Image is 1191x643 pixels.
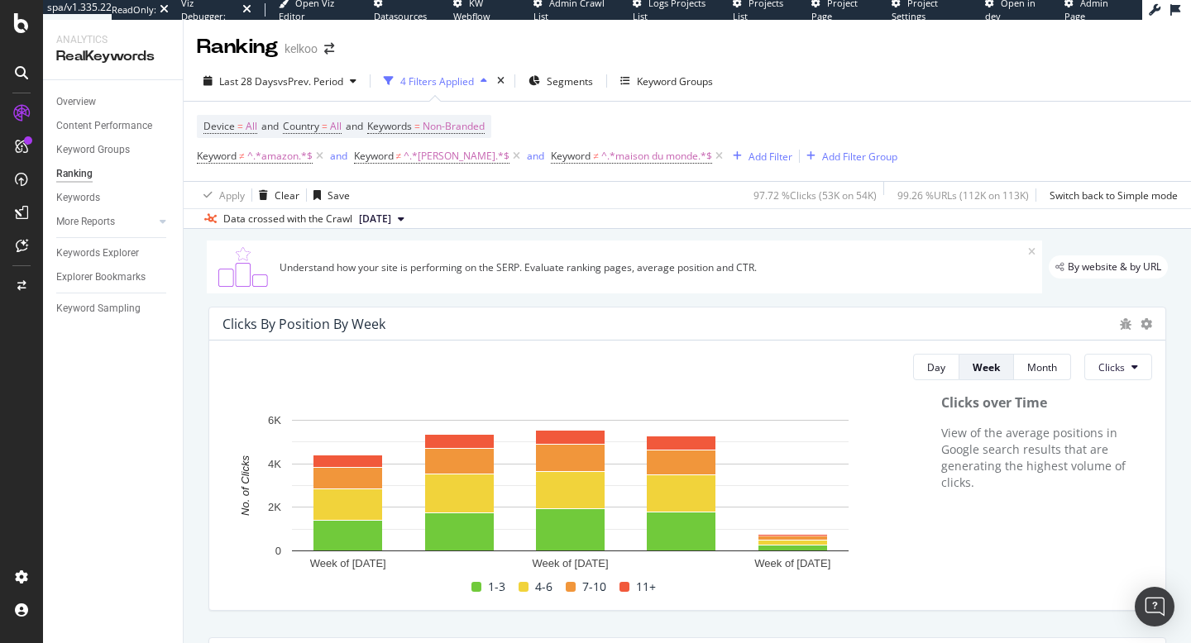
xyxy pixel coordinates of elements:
div: Overview [56,93,96,111]
text: 0 [275,545,281,557]
div: Week [973,360,1000,374]
button: [DATE] [352,209,411,229]
div: times [494,73,508,89]
span: ≠ [593,149,599,163]
div: Keywords Explorer [56,245,139,262]
div: Understand how your site is performing on the SERP. Evaluate ranking pages, average position and ... [280,260,1028,274]
span: Segments [547,74,593,88]
div: 4 Filters Applied [400,74,474,88]
svg: A chart. [222,412,918,576]
span: Keyword [354,149,394,163]
button: Switch back to Simple mode [1043,182,1178,208]
button: Keyword Groups [614,68,720,94]
span: Country [283,119,319,133]
span: 4-6 [535,577,552,597]
text: 6K [268,414,281,426]
text: Week of [DATE] [754,557,830,569]
span: and [346,119,363,133]
button: Add Filter [726,146,792,166]
a: Ranking [56,165,171,183]
div: Keyword Groups [56,141,130,159]
div: and [330,149,347,163]
button: and [527,148,544,164]
div: Open Intercom Messenger [1135,587,1174,626]
div: Ranking [56,165,93,183]
span: ^.*maison du monde.*$ [601,145,712,168]
span: Keyword [551,149,591,163]
text: No. of Clicks [239,455,251,516]
button: Week [959,354,1014,380]
button: Apply [197,182,245,208]
span: All [330,115,342,138]
span: Keyword [197,149,237,163]
div: RealKeywords [56,47,170,66]
a: Content Performance [56,117,171,135]
div: More Reports [56,213,115,231]
div: Switch back to Simple mode [1050,188,1178,202]
span: ≠ [239,149,245,163]
p: View of the average positions in Google search results that are generating the highest volume of ... [941,425,1136,491]
span: = [237,119,243,133]
div: Month [1027,360,1057,374]
button: Day [913,354,959,380]
a: Overview [56,93,171,111]
span: 7-10 [582,577,606,597]
button: Save [307,182,350,208]
button: Add Filter Group [800,146,897,166]
div: Add Filter Group [822,150,897,164]
div: legacy label [1049,255,1168,279]
a: More Reports [56,213,155,231]
button: Segments [522,68,600,94]
div: Ranking [197,33,278,61]
button: and [330,148,347,164]
div: 99.26 % URLs ( 112K on 113K ) [897,188,1029,202]
img: C0S+odjvPe+dCwPhcw0W2jU4KOcefU0IcxbkVEfgJ6Ft4vBgsVVQAAAABJRU5ErkJggg== [213,247,273,287]
div: Explorer Bookmarks [56,269,146,286]
div: Add Filter [749,150,792,164]
button: Clicks [1084,354,1152,380]
span: and [261,119,279,133]
a: Explorer Bookmarks [56,269,171,286]
div: bug [1119,318,1132,330]
text: Week of [DATE] [310,557,386,569]
span: Clicks [1098,360,1125,374]
div: Keyword Sampling [56,300,141,317]
span: = [322,119,328,133]
button: Month [1014,354,1071,380]
button: 4 Filters Applied [377,68,494,94]
button: Last 28 DaysvsPrev. Period [197,68,363,94]
span: Non-Branded [423,115,485,138]
span: All [246,115,257,138]
span: 2025 Aug. 6th [359,212,391,226]
span: ^.*[PERSON_NAME].*$ [404,145,509,168]
span: 11+ [636,577,656,597]
div: Clicks By Position By Week [222,316,385,332]
span: Last 28 Days [219,74,278,88]
div: Save [328,188,350,202]
div: Apply [219,188,245,202]
a: Keywords [56,189,171,207]
div: Keyword Groups [637,74,713,88]
span: Datasources [374,10,427,22]
span: Device [203,119,235,133]
div: Data crossed with the Crawl [223,212,352,226]
div: Clicks over Time [941,393,1136,412]
div: kelkoo [285,40,318,57]
text: 4K [268,458,281,470]
span: Keywords [367,119,412,133]
div: arrow-right-arrow-left [324,43,334,55]
div: Content Performance [56,117,152,135]
div: ReadOnly: [112,3,156,17]
text: Week of [DATE] [533,557,609,569]
div: and [527,149,544,163]
div: Clear [275,188,299,202]
span: vs Prev. Period [278,74,343,88]
div: Keywords [56,189,100,207]
a: Keyword Sampling [56,300,171,317]
a: Keywords Explorer [56,245,171,262]
div: Day [927,360,945,374]
div: Analytics [56,33,170,47]
a: Keyword Groups [56,141,171,159]
span: 1-3 [488,577,505,597]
